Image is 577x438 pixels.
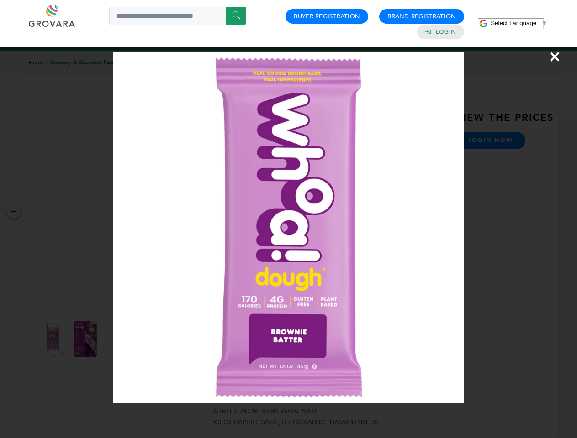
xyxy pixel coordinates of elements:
a: Login [436,28,456,36]
span: ▼ [541,20,547,26]
span: × [549,44,561,69]
input: Search a product or brand... [109,7,246,25]
span: Select Language [491,20,536,26]
a: Buyer Registration [294,12,360,21]
a: Brand Registration [387,12,456,21]
a: Select Language​ [491,20,547,26]
img: Image Preview [113,52,464,403]
span: ​ [539,20,539,26]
